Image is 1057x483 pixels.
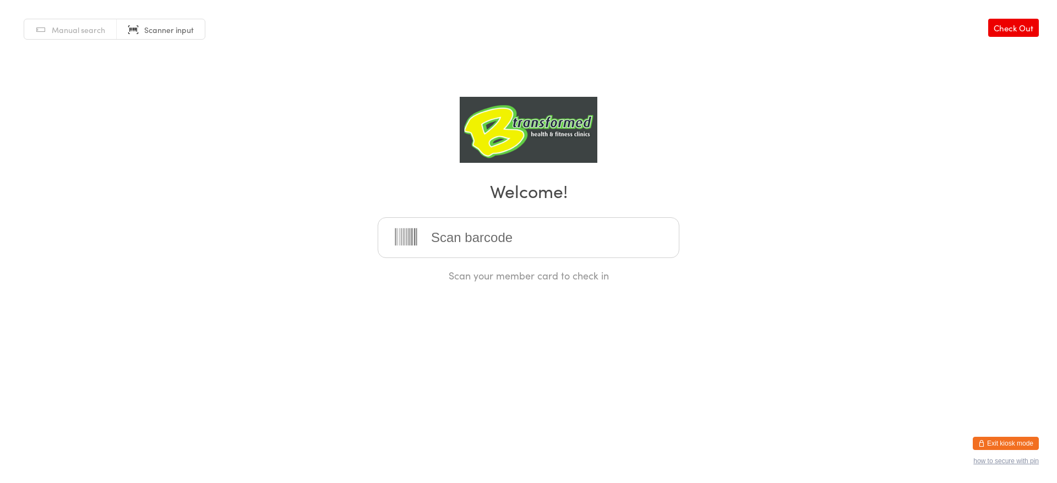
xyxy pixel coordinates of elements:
[973,437,1039,450] button: Exit kiosk mode
[52,24,105,35] span: Manual search
[988,19,1039,37] a: Check Out
[378,268,679,282] div: Scan your member card to check in
[144,24,194,35] span: Scanner input
[378,217,679,258] input: Scan barcode
[11,178,1046,203] h2: Welcome!
[973,457,1039,465] button: how to secure with pin
[460,97,597,163] img: B Transformed Gym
